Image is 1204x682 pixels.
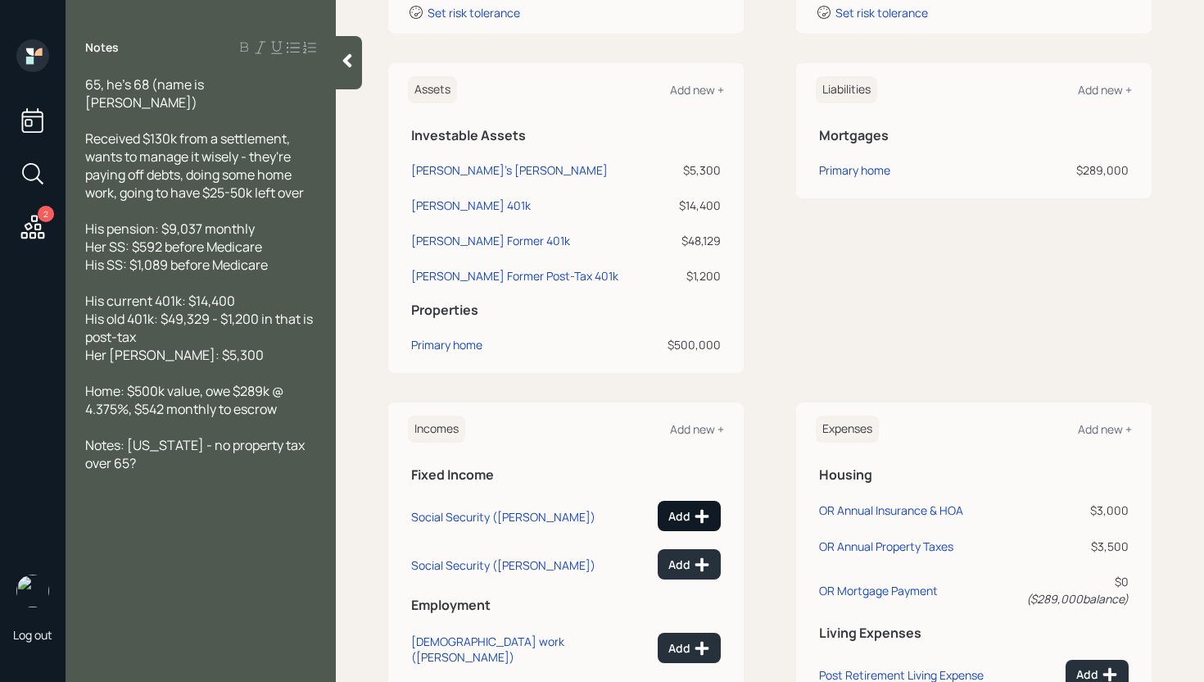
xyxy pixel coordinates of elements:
h5: Properties [411,302,721,318]
div: $500,000 [659,336,721,353]
span: Notes: [US_STATE] - no property tax over 65? [85,436,307,472]
span: His pension: $9,037 monthly Her SS: $592 before Medicare His SS: $1,089 before Medicare [85,220,268,274]
div: [PERSON_NAME] Former 401k [411,232,570,249]
div: Add new + [1078,421,1132,437]
span: 65, he's 68 (name is [PERSON_NAME]) [85,75,206,111]
div: [DEMOGRAPHIC_DATA] work ([PERSON_NAME]) [411,634,651,665]
div: $3,500 [1018,538,1129,555]
div: Add new + [1078,82,1132,98]
div: OR Mortgage Payment [819,583,938,598]
img: james-distasi-headshot.png [16,575,49,607]
div: [PERSON_NAME] 401k [411,197,531,214]
div: Primary home [819,161,890,179]
div: $48,129 [659,232,721,249]
span: His current 401k: $14,400 His old 401k: $49,329 - $1,200 in that is post-tax Her [PERSON_NAME]: $... [85,292,315,364]
span: Received $130k from a settlement, wants to manage it wisely - they're paying off debts, doing som... [85,130,304,202]
div: Set risk tolerance [428,5,520,20]
div: Add new + [670,82,724,98]
div: [PERSON_NAME]'s [PERSON_NAME] [411,161,608,179]
h6: Expenses [816,416,879,443]
div: [PERSON_NAME] Former Post-Tax 401k [411,267,618,284]
h5: Fixed Income [411,467,721,483]
button: Add [658,501,721,531]
div: Add [668,640,710,657]
div: $0 [1018,573,1129,607]
div: Add new + [670,421,724,437]
h5: Investable Assets [411,128,721,143]
div: $289,000 [999,161,1129,179]
div: Add [668,508,710,525]
h6: Incomes [408,416,465,443]
div: OR Annual Property Taxes [819,539,953,554]
label: Notes [85,39,119,56]
div: $5,300 [659,161,721,179]
i: ( $289,000 balance) [1026,591,1129,607]
h5: Living Expenses [819,625,1129,641]
div: $14,400 [659,197,721,214]
h5: Housing [819,467,1129,483]
button: Add [658,549,721,580]
div: Primary home [411,336,482,353]
div: $1,200 [659,267,721,284]
h6: Liabilities [816,76,877,103]
h5: Employment [411,598,721,613]
div: Set risk tolerance [835,5,928,20]
div: Social Security ([PERSON_NAME]) [411,509,595,525]
button: Add [658,633,721,663]
div: $3,000 [1018,502,1129,519]
div: Log out [13,627,52,643]
h6: Assets [408,76,457,103]
div: 2 [38,206,54,222]
div: Social Security ([PERSON_NAME]) [411,557,595,573]
h5: Mortgages [819,128,1129,143]
div: OR Annual Insurance & HOA [819,502,963,518]
span: Home: $500k value, owe $289k @ 4.375%, $542 monthly to escrow [85,382,286,418]
div: Add [668,557,710,573]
